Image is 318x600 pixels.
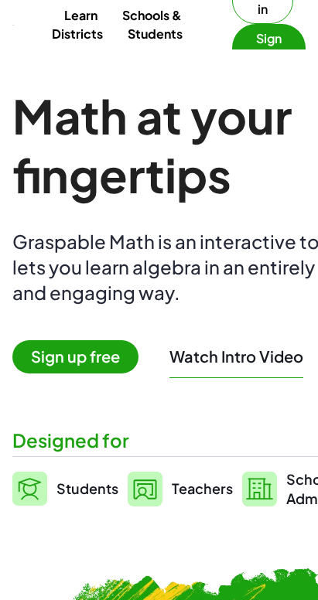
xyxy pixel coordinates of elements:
span: Teachers [172,479,233,497]
a: Schools & Districts [52,1,182,48]
span: Students [56,479,118,497]
img: svg%3e [242,472,277,506]
button: Sign up [232,24,306,72]
a: Students [115,19,195,48]
img: svg%3e [128,472,162,506]
img: svg%3e [12,472,47,506]
a: Teachers [128,469,233,508]
span: Sign up free [12,340,138,373]
a: Students [12,469,118,508]
button: Watch Intro Video [169,346,303,366]
a: Learn [52,1,110,29]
